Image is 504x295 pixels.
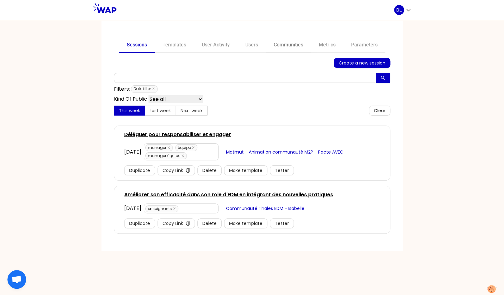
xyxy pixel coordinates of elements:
[175,144,197,151] span: équipe
[119,38,155,53] a: Sessions
[221,147,348,157] button: Matmut - Animation communauté M2P - Pacte AVEC
[197,218,222,228] button: Delete
[145,152,187,159] span: manager équipe
[124,191,333,198] a: Améliorer son efficacité dans son role d'EDM en intégrant des nouvelles pratiques
[124,131,231,138] a: Déléguer pour responsabiliser et engager
[163,167,183,174] span: Copy Link
[221,203,309,213] button: Communauté Thales EDM - Isabelle
[150,107,171,114] span: Last week
[145,205,178,212] span: enseignants
[381,76,385,81] span: search
[226,149,343,155] span: Matmut - Animation communauté M2P - Pacte AVEC
[145,144,173,151] span: manager
[129,220,150,227] span: Duplicate
[152,87,155,90] span: close
[369,106,390,116] button: Clear
[194,38,238,53] a: User Activity
[114,95,147,103] p: Kind Of Public
[186,168,190,173] span: copy
[119,107,140,114] span: This week
[394,5,412,15] button: DL
[124,205,141,212] div: [DATE]
[343,38,385,53] a: Parameters
[229,167,262,174] span: Make template
[114,85,130,93] p: Filters:
[124,165,155,175] button: Duplicate
[374,107,385,114] span: Clear
[124,218,155,228] button: Duplicate
[238,38,266,53] a: Users
[229,220,262,227] span: Make template
[334,58,390,68] button: Create a new session
[270,165,294,175] button: Tester
[167,146,170,149] span: close
[197,165,222,175] button: Delete
[173,207,176,210] span: close
[339,59,385,66] span: Create a new session
[396,7,402,13] p: DL
[158,165,195,175] button: Copy Linkcopy
[186,221,190,226] span: copy
[192,146,195,149] span: close
[275,220,289,227] span: Tester
[158,218,195,228] button: Copy Linkcopy
[129,167,150,174] span: Duplicate
[275,167,289,174] span: Tester
[224,218,267,228] button: Make template
[202,220,217,227] span: Delete
[181,154,184,157] span: close
[124,148,141,156] div: [DATE]
[7,270,26,289] div: Ouvrir le chat
[311,38,343,53] a: Metrics
[266,38,311,53] a: Communities
[131,85,158,93] span: Date filter
[224,165,267,175] button: Make template
[163,220,183,227] span: Copy Link
[226,205,304,212] span: Communauté Thales EDM - Isabelle
[376,73,390,83] button: search
[270,218,294,228] button: Tester
[155,38,194,53] a: Templates
[181,107,203,114] span: Next week
[202,167,217,174] span: Delete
